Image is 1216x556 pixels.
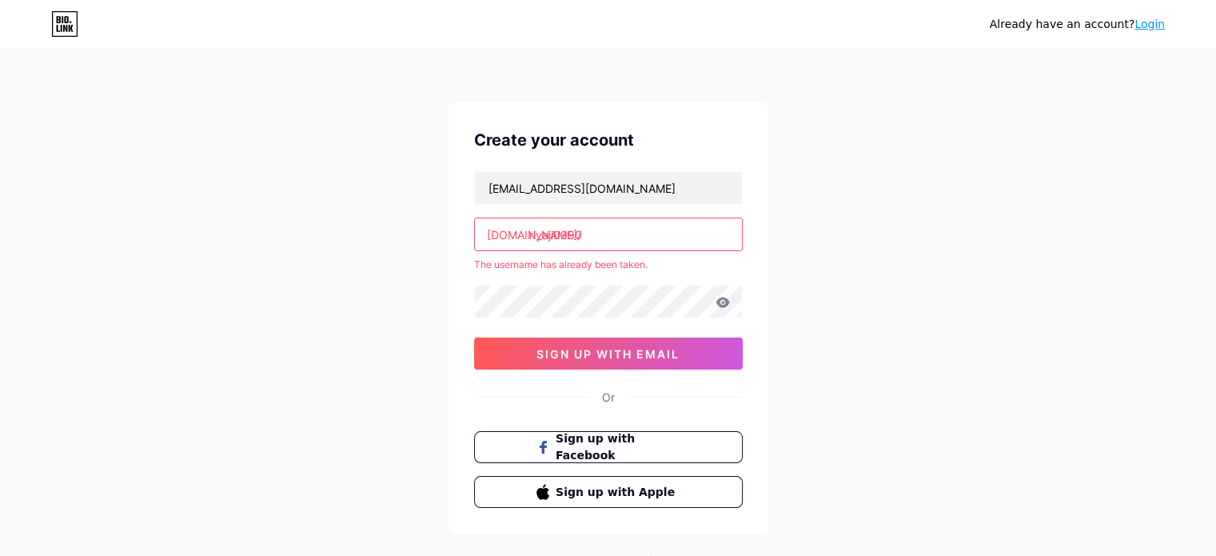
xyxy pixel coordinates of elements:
[475,218,742,250] input: username
[475,172,742,204] input: Email
[474,338,743,370] button: sign up with email
[602,389,615,406] div: Or
[1134,18,1165,30] a: Login
[556,430,680,464] span: Sign up with Facebook
[474,431,743,463] button: Sign up with Facebook
[487,226,581,243] div: [DOMAIN_NAME]/
[990,16,1165,33] div: Already have an account?
[474,128,743,152] div: Create your account
[536,347,680,361] span: sign up with email
[556,484,680,501] span: Sign up with Apple
[474,258,743,272] div: The username has already been taken.
[474,476,743,508] button: Sign up with Apple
